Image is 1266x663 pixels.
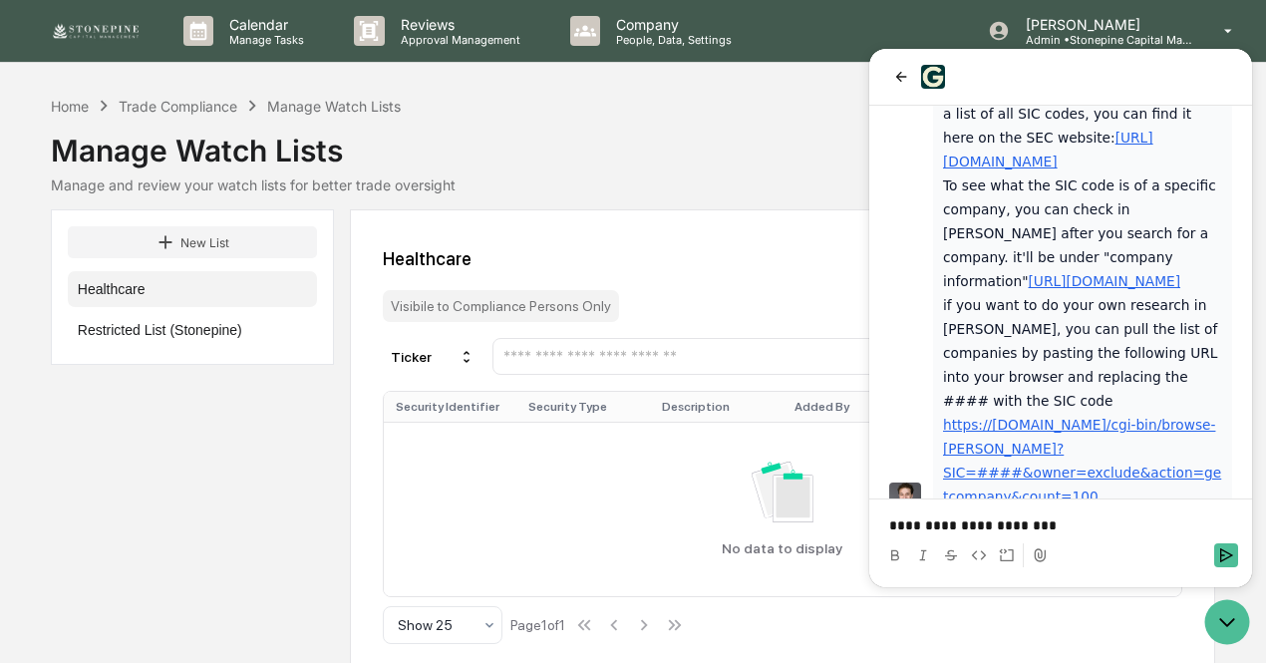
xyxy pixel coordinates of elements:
a: [URL][DOMAIN_NAME] [159,224,312,240]
div: Visibile to Compliance Persons Only [383,290,619,322]
a: https://[DOMAIN_NAME]/cgi-bin/browse-[PERSON_NAME]?SIC=####&owner=exclude&action=getcompany&count... [74,368,352,456]
p: Admin • Stonepine Capital Management [1010,33,1195,47]
p: Reviews [385,16,530,33]
p: [PERSON_NAME] [1010,16,1195,33]
button: Send [345,495,369,518]
p: Manage Tasks [213,33,314,47]
div: Healthcare [383,248,472,269]
div: Home [51,98,89,115]
img: logo [48,21,144,41]
button: Healthcare [68,271,317,307]
button: New List [68,226,317,258]
div: Manage Watch Lists [267,98,401,115]
th: Added By [783,392,915,422]
iframe: Customer support window [869,49,1252,587]
img: No data available [752,462,813,522]
p: People, Data, Settings [600,33,742,47]
p: Calendar [213,16,314,33]
p: Approval Management [385,33,530,47]
div: Manage Watch Lists [51,117,1215,168]
div: Page 1 of 1 [510,617,565,633]
p: No data to display [722,540,842,556]
div: Manage and review your watch lists for better trade oversight [51,176,1215,193]
iframe: Open customer support [1202,597,1256,651]
div: Trade Compliance [119,98,237,115]
th: Description [650,392,783,422]
th: Security Type [516,392,649,422]
th: Security Identifier [384,392,516,422]
p: Company [600,16,742,33]
div: Ticker [383,341,482,373]
button: Restricted List (Stonepine) [68,312,317,348]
